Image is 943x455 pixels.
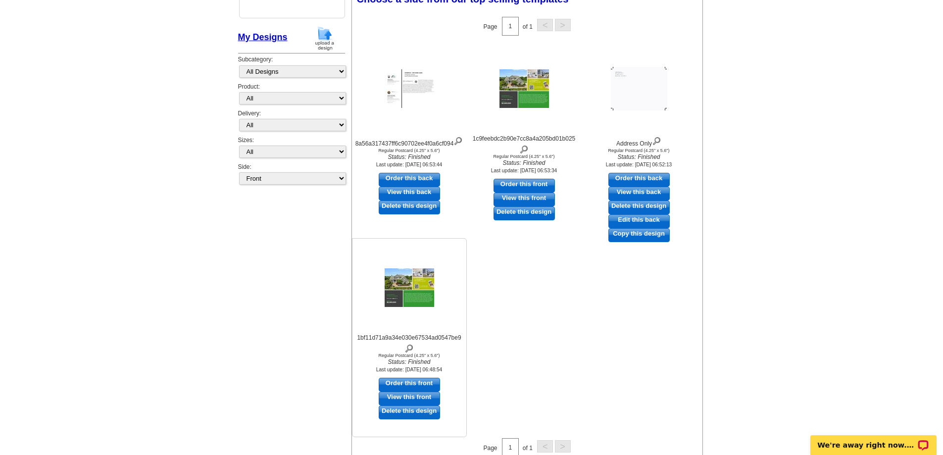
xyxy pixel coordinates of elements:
div: 8a56a317437ff6c90702ee4f0a6cf094 [355,135,464,148]
div: Product: [238,83,345,109]
img: upload-design [312,26,338,51]
div: Regular Postcard (4.25" x 5.6") [355,148,464,153]
a: View this front [379,392,440,405]
small: Last update: [DATE] 06:53:34 [491,168,557,173]
button: > [555,19,571,31]
div: Delivery: [238,109,345,136]
img: view design details [404,342,414,353]
span: Page [483,23,497,30]
img: view design details [453,135,463,146]
span: of 1 [523,23,533,30]
i: Status: Finished [585,153,694,161]
div: Sizes: [238,136,345,163]
a: View this front [494,193,555,206]
div: Regular Postcard (4.25" x 5.6") [355,353,464,358]
div: Address Only [585,135,694,148]
img: view design details [652,135,661,146]
a: use this design [379,173,440,187]
div: Side: [238,163,345,186]
div: Subcategory: [238,55,345,82]
a: Delete this design [379,201,440,214]
a: use this design [608,173,670,187]
a: use this design [494,179,555,193]
img: view design details [519,143,529,154]
i: Status: Finished [355,358,464,366]
button: > [555,440,571,453]
a: Copy this design [608,228,670,242]
button: < [537,440,553,453]
img: 1bf11d71a9a34e030e67534ad0547be9 [385,268,434,307]
img: 8a56a317437ff6c90702ee4f0a6cf094 [385,69,434,108]
small: Last update: [DATE] 06:48:54 [376,367,442,372]
small: Last update: [DATE] 06:53:44 [376,162,442,167]
span: of 1 [523,444,533,451]
button: < [537,19,553,31]
small: Last update: [DATE] 06:52:13 [606,162,672,167]
a: View this back [608,187,670,201]
div: Regular Postcard (4.25" x 5.6") [585,148,694,153]
a: My Designs [238,32,288,42]
a: Delete this design [494,206,555,220]
div: 1bf11d71a9a34e030e67534ad0547be9 [355,334,464,353]
img: Address Only [611,67,667,110]
a: Delete this design [379,405,440,419]
span: Page [483,444,497,451]
a: View this back [379,187,440,201]
img: 1c9feebdc2b90e7cc8a4a205bd01b025 [499,69,549,108]
a: edit this design [608,214,670,228]
a: use this design [379,378,440,392]
i: Status: Finished [470,159,579,167]
i: Status: Finished [355,153,464,161]
iframe: LiveChat chat widget [804,424,943,455]
div: Regular Postcard (4.25" x 5.6") [470,154,579,159]
div: 1c9feebdc2b90e7cc8a4a205bd01b025 [470,135,579,154]
a: Delete this design [608,201,670,214]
